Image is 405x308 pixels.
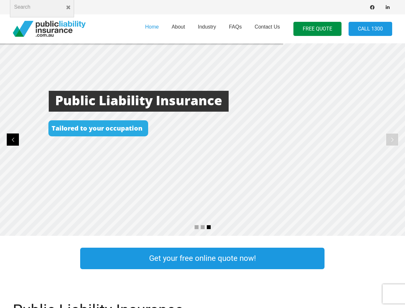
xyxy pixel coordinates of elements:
[255,24,280,30] span: Contact Us
[368,3,377,12] a: Facebook
[248,13,286,45] a: Contact Us
[223,13,248,45] a: FAQs
[349,22,392,36] a: Call 1300
[172,24,185,30] span: About
[145,24,159,30] span: Home
[383,3,392,12] a: LinkedIn
[198,24,216,30] span: Industry
[63,2,74,13] button: Close
[229,24,242,30] span: FAQs
[337,246,405,271] a: Link
[139,13,165,45] a: Home
[80,248,325,269] a: Get your free online quote now!
[13,21,86,37] a: pli_logotransparent
[191,13,223,45] a: Industry
[293,22,342,36] a: FREE QUOTE
[165,13,191,45] a: About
